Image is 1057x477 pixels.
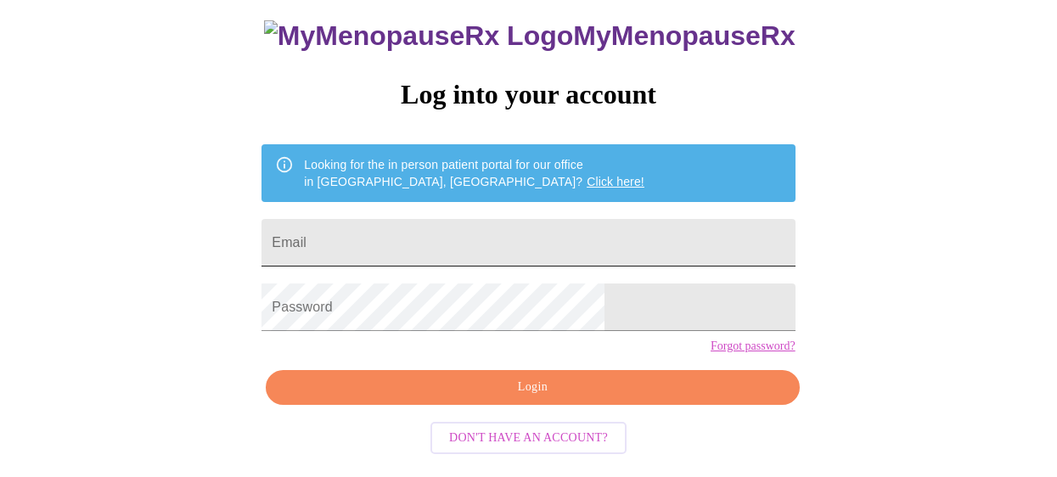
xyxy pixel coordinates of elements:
[264,20,573,52] img: MyMenopauseRx Logo
[449,428,608,449] span: Don't have an account?
[304,149,644,197] div: Looking for the in person patient portal for our office in [GEOGRAPHIC_DATA], [GEOGRAPHIC_DATA]?
[285,377,779,398] span: Login
[711,340,796,353] a: Forgot password?
[426,429,631,444] a: Don't have an account?
[587,175,644,188] a: Click here!
[264,20,796,52] h3: MyMenopauseRx
[261,79,795,110] h3: Log into your account
[266,370,799,405] button: Login
[430,422,627,455] button: Don't have an account?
